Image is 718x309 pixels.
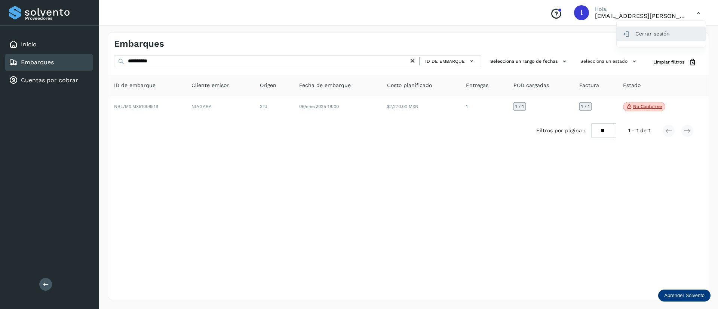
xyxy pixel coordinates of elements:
div: Embarques [5,54,93,71]
p: Proveedores [25,16,90,21]
a: Inicio [21,41,37,48]
div: Inicio [5,36,93,53]
div: Cuentas por cobrar [5,72,93,89]
a: Cuentas por cobrar [21,77,78,84]
div: Aprender Solvento [658,290,711,302]
a: Embarques [21,59,54,66]
div: Cerrar sesión [617,27,706,41]
p: Aprender Solvento [664,293,705,299]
